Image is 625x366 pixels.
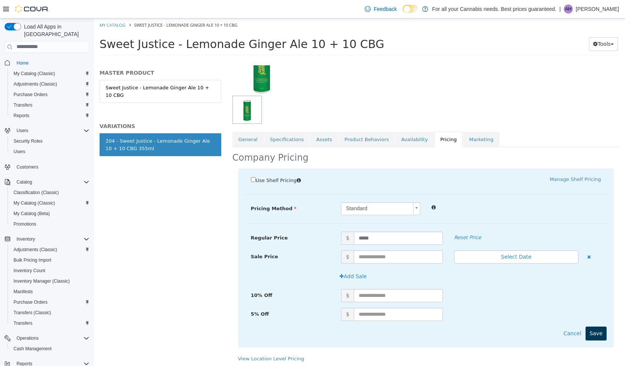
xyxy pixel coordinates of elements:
span: Manifests [11,287,89,296]
button: Save [492,308,513,322]
button: Catalog [14,178,35,187]
a: Purchase Orders [11,298,51,307]
span: Purchase Orders [11,90,89,99]
span: Purchase Orders [11,298,89,307]
span: Transfers (Classic) [11,308,89,317]
span: Adjustments (Classic) [14,81,57,87]
a: View Location Level Pricing [144,337,210,343]
button: My Catalog (Beta) [8,208,92,219]
a: Assets [216,113,244,129]
a: Transfers [11,319,35,328]
span: Operations [14,334,89,343]
span: $ [247,289,260,303]
a: Classification (Classic) [11,188,62,197]
span: Classification (Classic) [11,188,89,197]
input: Use Shelf Pricing [157,159,162,164]
span: Inventory [14,235,89,244]
a: Feedback [362,2,400,17]
span: Inventory Manager (Classic) [11,277,89,286]
span: Home [14,58,89,68]
a: Home [14,59,32,68]
div: Ashton Hanlon [564,5,573,14]
span: $ [247,271,260,284]
span: Transfers [11,319,89,328]
button: Manifests [8,286,92,297]
a: Manifests [11,287,36,296]
span: Users [11,147,89,156]
button: Cash Management [8,343,92,354]
span: Cash Management [11,344,89,353]
button: Inventory [14,235,38,244]
span: My Catalog (Classic) [11,199,89,208]
span: Security Roles [14,138,42,144]
button: Users [2,125,92,136]
a: Purchase Orders [11,90,51,99]
span: Catalog [14,178,89,187]
button: Reports [8,110,92,121]
span: $ [247,232,260,245]
span: Cash Management [14,346,51,352]
span: Adjustments (Classic) [11,80,89,89]
h5: VARIATIONS [6,104,127,111]
span: Standard [248,184,316,196]
span: My Catalog (Classic) [11,69,89,78]
a: Sweet Justice - Lemonade Ginger Ale 10 + 10 CBG [6,62,127,84]
button: Promotions [8,219,92,229]
span: Reports [14,113,29,119]
span: Security Roles [11,137,89,146]
button: Select Date [360,232,485,245]
a: Security Roles [11,137,45,146]
span: Reports [11,111,89,120]
span: Inventory [17,236,35,242]
button: Add Sale [242,251,277,265]
span: Pricing Method [157,187,203,193]
button: Inventory [2,234,92,244]
span: Transfers (Classic) [14,310,51,316]
a: My Catalog (Beta) [11,209,53,218]
span: Users [17,128,28,134]
button: Transfers [8,100,92,110]
a: Product Behaviors [245,113,301,129]
a: Transfers (Classic) [11,308,54,317]
div: 204 - Sweet Justice - Lemonade Ginger Ale 10 + 10 CBG 355ml [12,119,121,134]
a: Reports [11,111,32,120]
span: Purchase Orders [14,299,48,305]
span: Transfers [11,101,89,110]
a: Standard [247,184,326,197]
span: Classification (Classic) [14,190,59,196]
em: Reset Price [360,216,387,222]
a: Availability [301,113,340,129]
button: Operations [14,334,42,343]
button: Inventory Manager (Classic) [8,276,92,286]
button: Purchase Orders [8,89,92,100]
span: AH [565,5,572,14]
a: My Catalog (Classic) [11,199,58,208]
span: Adjustments (Classic) [11,245,89,254]
span: 10% Off [157,274,178,280]
a: Promotions [11,220,39,229]
h2: Company Pricing [139,134,215,145]
button: Classification (Classic) [8,187,92,198]
a: Manage Shelf Pricing [456,158,507,164]
button: Transfers (Classic) [8,307,92,318]
span: Home [17,60,29,66]
span: Transfers [14,320,32,326]
span: Regular Price [157,217,194,222]
span: Promotions [11,220,89,229]
span: My Catalog (Beta) [11,209,89,218]
span: Transfers [14,102,32,108]
span: 5% Off [157,293,175,298]
button: Users [14,126,31,135]
img: 150 [139,21,197,77]
a: Pricing [340,113,369,129]
span: $ [247,213,260,226]
button: Home [2,57,92,68]
span: My Catalog (Beta) [14,211,50,217]
span: Inventory Count [11,266,89,275]
a: Adjustments (Classic) [11,245,60,254]
button: Operations [2,333,92,343]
